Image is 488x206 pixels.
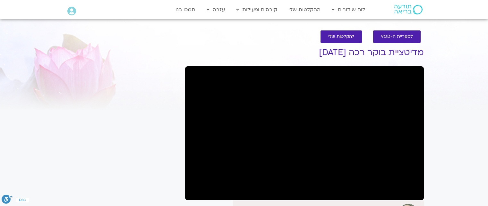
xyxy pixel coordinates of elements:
img: תודעה בריאה [394,5,423,14]
a: לספריית ה-VOD [373,30,421,43]
span: להקלטות שלי [328,34,354,39]
a: ההקלטות שלי [285,4,324,16]
h1: מדיטציית בוקר רכה [DATE] [185,48,424,57]
a: עזרה [203,4,228,16]
span: לספריית ה-VOD [381,34,413,39]
a: תמכו בנו [172,4,199,16]
a: לוח שידורים [329,4,368,16]
a: קורסים ופעילות [233,4,280,16]
a: להקלטות שלי [321,30,362,43]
